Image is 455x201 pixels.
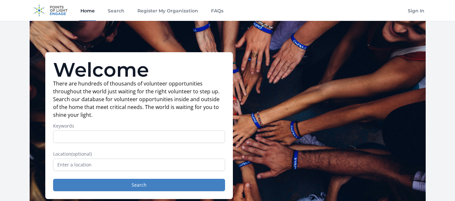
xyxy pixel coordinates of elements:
span: (optional) [71,151,92,157]
label: Location [53,151,225,157]
label: Keywords [53,123,225,129]
h1: Welcome [53,60,225,80]
button: Search [53,179,225,191]
input: Enter a location [53,159,225,171]
p: There are hundreds of thousands of volunteer opportunities throughout the world just waiting for ... [53,80,225,119]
